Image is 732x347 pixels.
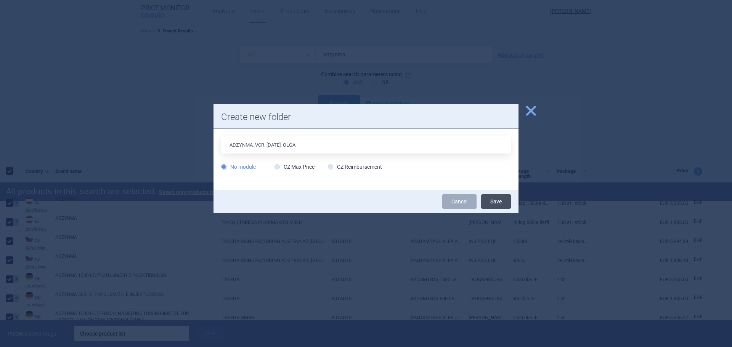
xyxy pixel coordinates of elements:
[328,163,382,171] label: CZ Reimbursement
[442,194,477,209] a: Cancel
[221,163,256,171] label: No module
[221,136,511,154] input: Folder name
[274,163,315,171] label: CZ Max Price
[221,112,511,123] h1: Create new folder
[481,194,511,209] button: Save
